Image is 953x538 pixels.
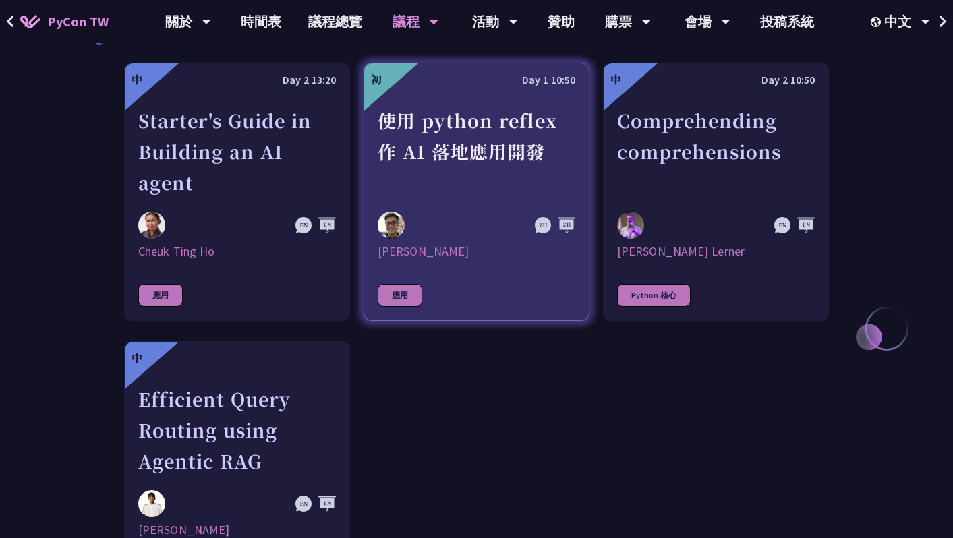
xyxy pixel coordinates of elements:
a: 中 Day 2 10:50 Comprehending comprehensions Reuven M. Lerner [PERSON_NAME] Lerner Python 核心 [603,63,829,321]
div: [PERSON_NAME] [138,522,336,538]
div: 中 [610,71,621,88]
span: PyCon TW [47,11,109,32]
div: Day 2 10:50 [617,71,815,88]
div: [PERSON_NAME] Lerner [617,243,815,260]
div: Starter's Guide in Building an AI agent [138,105,336,198]
div: Day 2 13:20 [138,71,336,88]
a: 中 Day 2 13:20 Starter's Guide in Building an AI agent Cheuk Ting Ho Cheuk Ting Ho 應用 [124,63,350,321]
div: Efficient Query Routing using Agentic RAG [138,384,336,477]
div: Day 1 10:50 [378,71,575,88]
img: Cheuk Ting Ho [138,212,165,239]
div: Comprehending comprehensions [617,105,815,198]
img: Reuven M. Lerner [617,212,644,241]
div: 中 [132,350,142,366]
div: 應用 [378,284,422,307]
a: PyCon TW [7,5,122,38]
img: Home icon of PyCon TW 2025 [20,15,40,28]
img: Locale Icon [871,17,884,27]
div: Python 核心 [617,284,691,307]
div: 中 [132,71,142,88]
div: 應用 [138,284,183,307]
img: Tarun Jain [138,490,165,517]
img: Milo Chen [378,212,405,239]
div: 使用 python reflex 作 AI 落地應用開發 [378,105,575,198]
div: 初 [371,71,382,88]
div: Cheuk Ting Ho [138,243,336,260]
a: 初 Day 1 10:50 使用 python reflex 作 AI 落地應用開發 Milo Chen [PERSON_NAME] 應用 [364,63,589,321]
div: [PERSON_NAME] [378,243,575,260]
